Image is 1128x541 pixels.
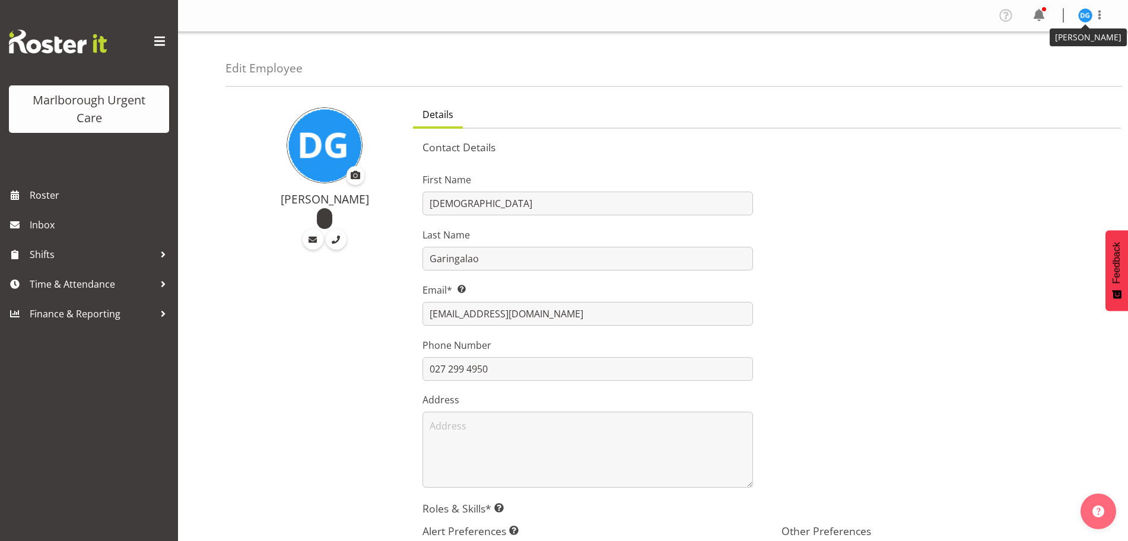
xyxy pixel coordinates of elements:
[422,283,752,297] label: Email*
[250,193,399,206] h4: [PERSON_NAME]
[30,186,172,204] span: Roster
[303,229,323,250] a: Email Employee
[9,30,107,53] img: Rosterit website logo
[422,141,1111,154] h5: Contact Details
[422,393,752,407] label: Address
[422,247,752,270] input: Last Name
[422,192,752,215] input: First Name
[21,91,157,127] div: Marlborough Urgent Care
[422,338,752,352] label: Phone Number
[30,246,154,263] span: Shifts
[781,524,1111,537] h5: Other Preferences
[422,502,1111,515] h5: Roles & Skills*
[1078,8,1092,23] img: deo-garingalao11926.jpg
[225,62,303,75] h4: Edit Employee
[30,216,172,234] span: Inbox
[422,302,752,326] input: Email Address
[287,107,363,183] img: deo-garingalao11926.jpg
[1111,242,1122,284] span: Feedback
[1092,505,1104,517] img: help-xxl-2.png
[422,357,752,381] input: Phone Number
[422,228,752,242] label: Last Name
[422,107,453,122] span: Details
[1105,230,1128,311] button: Feedback - Show survey
[422,173,752,187] label: First Name
[30,275,154,293] span: Time & Attendance
[326,229,347,250] a: Call Employee
[30,305,154,323] span: Finance & Reporting
[422,524,752,537] h5: Alert Preferences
